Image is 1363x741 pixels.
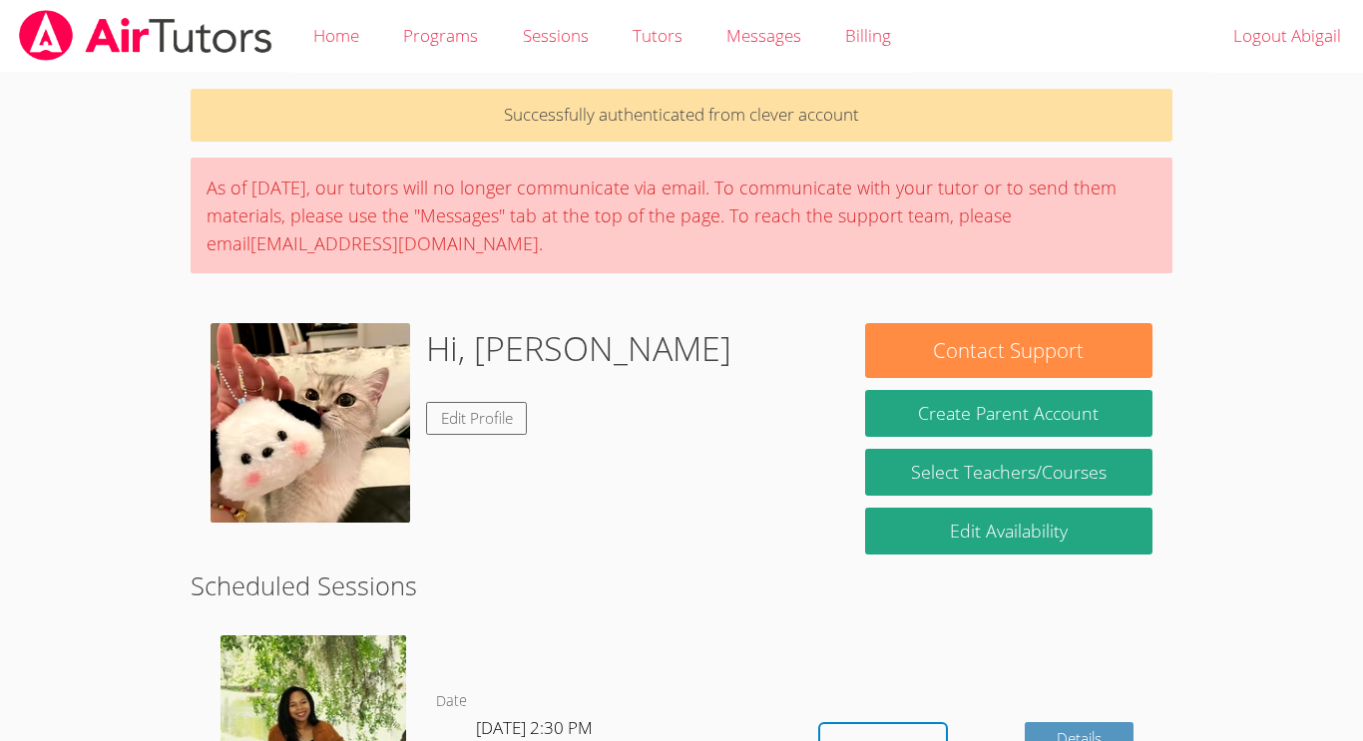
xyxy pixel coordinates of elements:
span: [DATE] 2:30 PM [476,716,593,739]
h2: Scheduled Sessions [191,566,1172,604]
img: Screenshot%202024-10-29%204.00.08%20PM.png [211,323,410,523]
a: Edit Profile [426,402,528,435]
dt: Date [436,689,467,714]
span: Messages [726,24,801,47]
a: Edit Availability [865,508,1152,555]
button: Create Parent Account [865,390,1152,437]
img: airtutors_banner-c4298cdbf04f3fff15de1276eac7730deb9818008684d7c2e4769d2f7ddbe033.png [17,10,274,61]
button: Contact Support [865,323,1152,378]
div: As of [DATE], our tutors will no longer communicate via email. To communicate with your tutor or ... [191,158,1172,273]
h1: Hi, [PERSON_NAME] [426,323,731,374]
p: Successfully authenticated from clever account [191,89,1172,142]
a: Select Teachers/Courses [865,449,1152,496]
